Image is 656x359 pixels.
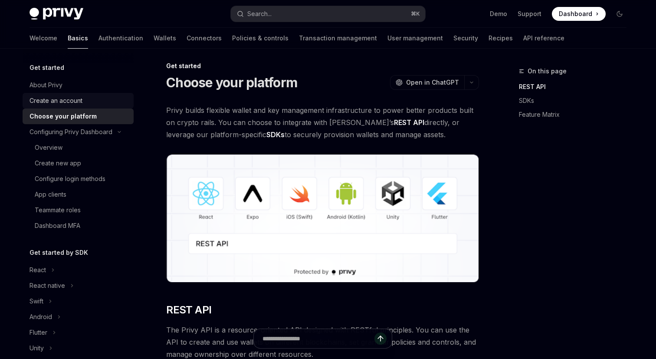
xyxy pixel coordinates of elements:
button: Toggle dark mode [613,7,626,21]
button: Toggle React native section [23,278,134,293]
div: Unity [30,343,44,353]
a: Overview [23,140,134,155]
div: Create new app [35,158,81,168]
button: Toggle Configuring Privy Dashboard section [23,124,134,140]
h1: Choose your platform [166,75,297,90]
div: React [30,265,46,275]
a: Create an account [23,93,134,109]
button: Toggle React section [23,262,134,278]
div: Get started [166,62,479,70]
span: On this page [528,66,567,76]
div: App clients [35,189,66,200]
a: Authentication [98,28,143,49]
button: Toggle Unity section [23,340,134,356]
a: Demo [490,10,507,18]
a: Dashboard [552,7,606,21]
div: React native [30,280,65,291]
button: Send message [374,333,387,345]
img: images/Platform2.png [166,155,479,282]
h5: Get started [30,63,64,73]
div: Android [30,312,52,322]
a: Support [518,10,541,18]
a: Teammate roles [23,202,134,218]
a: App clients [23,187,134,202]
a: Security [453,28,478,49]
div: Swift [30,296,43,306]
a: Wallets [154,28,176,49]
button: Toggle Swift section [23,293,134,309]
div: Search... [247,9,272,19]
a: Configure login methods [23,171,134,187]
a: API reference [523,28,564,49]
div: Teammate roles [35,205,81,215]
a: User management [387,28,443,49]
button: Open search [231,6,425,22]
div: About Privy [30,80,62,90]
div: Choose your platform [30,111,97,122]
a: Choose your platform [23,109,134,124]
div: Overview [35,142,62,153]
div: Create an account [30,96,82,106]
a: Dashboard MFA [23,218,134,234]
span: Privy builds flexible wallet and key management infrastructure to power better products built on ... [166,104,479,141]
span: ⌘ K [411,10,420,17]
a: Basics [68,28,88,49]
button: Toggle Flutter section [23,325,134,340]
a: Policies & controls [232,28,289,49]
img: dark logo [30,8,83,20]
div: Flutter [30,327,47,338]
span: Open in ChatGPT [406,78,459,87]
div: Configuring Privy Dashboard [30,127,112,137]
button: Open in ChatGPT [390,75,464,90]
a: About Privy [23,77,134,93]
div: Configure login methods [35,174,105,184]
span: Dashboard [559,10,592,18]
strong: SDKs [266,130,285,139]
a: Connectors [187,28,222,49]
a: Recipes [489,28,513,49]
a: REST API [519,80,633,94]
h5: Get started by SDK [30,247,88,258]
a: Welcome [30,28,57,49]
strong: REST API [394,118,424,127]
a: Feature Matrix [519,108,633,122]
input: Ask a question... [262,329,374,348]
div: Dashboard MFA [35,221,80,231]
a: Create new app [23,155,134,171]
a: SDKs [519,94,633,108]
button: Toggle Android section [23,309,134,325]
span: REST API [166,303,211,317]
a: Transaction management [299,28,377,49]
